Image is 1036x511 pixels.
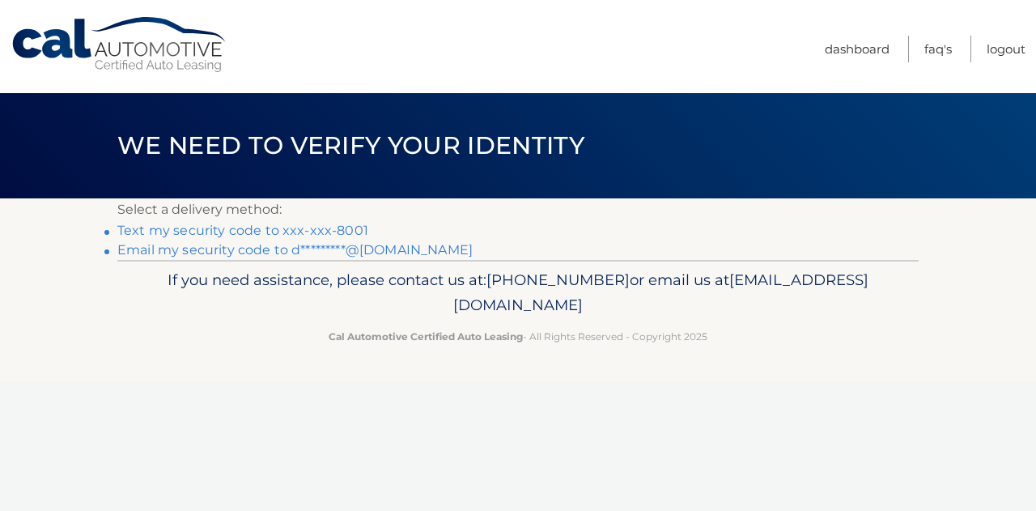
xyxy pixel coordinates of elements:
[11,16,229,74] a: Cal Automotive
[128,267,908,319] p: If you need assistance, please contact us at: or email us at
[924,36,952,62] a: FAQ's
[329,330,523,343] strong: Cal Automotive Certified Auto Leasing
[117,130,584,160] span: We need to verify your identity
[117,198,919,221] p: Select a delivery method:
[987,36,1025,62] a: Logout
[486,270,630,289] span: [PHONE_NUMBER]
[117,242,473,258] a: Email my security code to d*********@[DOMAIN_NAME]
[117,223,368,238] a: Text my security code to xxx-xxx-8001
[128,328,908,345] p: - All Rights Reserved - Copyright 2025
[825,36,890,62] a: Dashboard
